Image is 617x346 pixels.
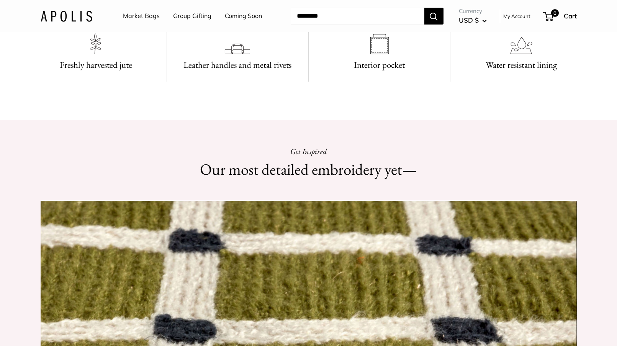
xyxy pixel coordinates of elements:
[459,6,487,16] span: Currency
[34,57,157,72] h3: Freshly harvested jute
[424,8,444,25] button: Search
[173,10,211,22] a: Group Gifting
[460,57,583,72] h3: Water resistant lining
[176,57,299,72] h3: Leather handles and metal rivets
[291,8,424,25] input: Search...
[503,11,530,21] a: My Account
[318,57,441,72] h3: Interior pocket
[459,16,479,24] span: USD $
[564,12,577,20] span: Cart
[225,10,262,22] a: Coming Soon
[459,14,487,26] button: USD $
[175,144,443,158] p: Get Inspired
[551,9,558,17] span: 0
[123,10,160,22] a: Market Bags
[544,10,577,22] a: 0 Cart
[41,10,92,21] img: Apolis
[175,158,443,181] h2: Our most detailed embroidery yet—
